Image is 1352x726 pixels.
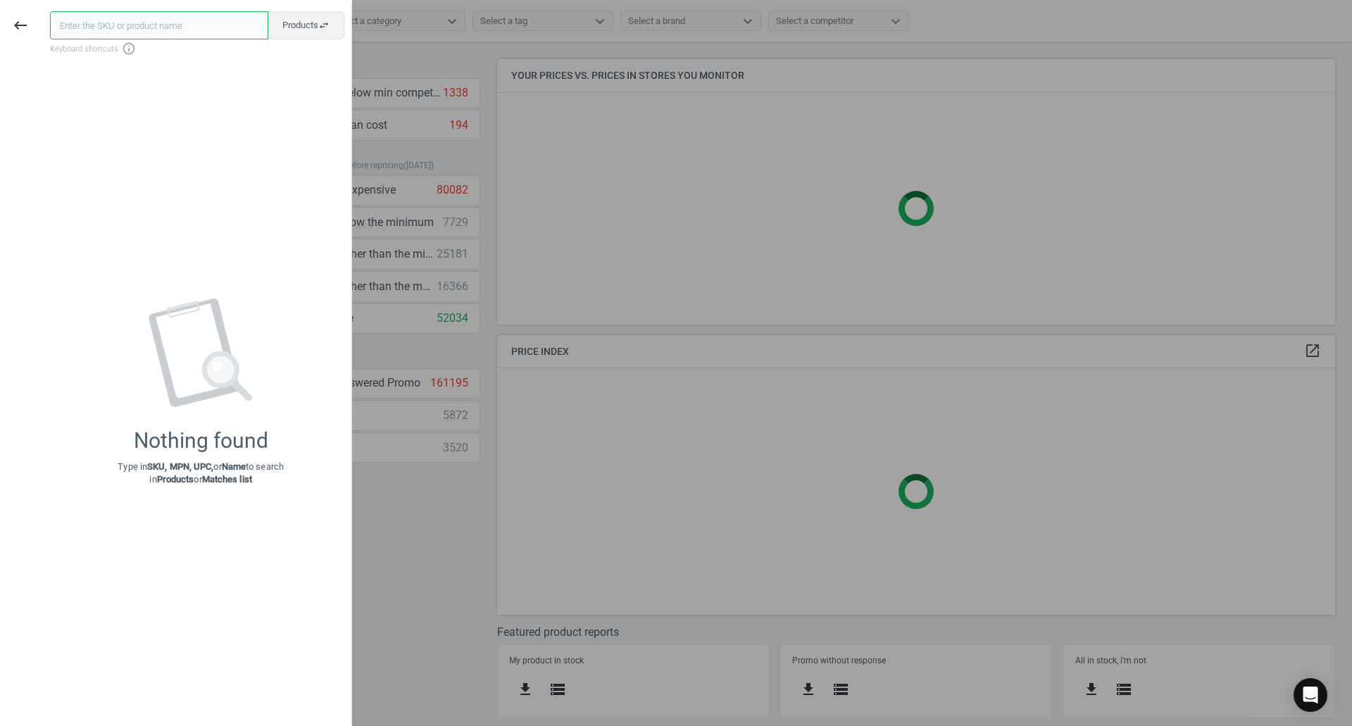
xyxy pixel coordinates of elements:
[12,17,29,34] i: keyboard_backspace
[318,20,330,31] i: swap_horiz
[4,9,37,42] button: keyboard_backspace
[147,461,213,472] strong: SKU, MPN, UPC,
[134,428,268,453] div: Nothing found
[157,474,194,484] strong: Products
[268,11,344,39] button: Productsswap_horiz
[202,474,252,484] strong: Matches list
[50,42,344,56] span: Keyboard shortcuts
[1294,678,1327,712] div: Open Intercom Messenger
[50,11,268,39] input: Enter the SKU or product name
[118,461,284,486] p: Type in or to search in or
[222,461,246,472] strong: Name
[122,42,136,56] i: info_outline
[282,19,330,32] span: Products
